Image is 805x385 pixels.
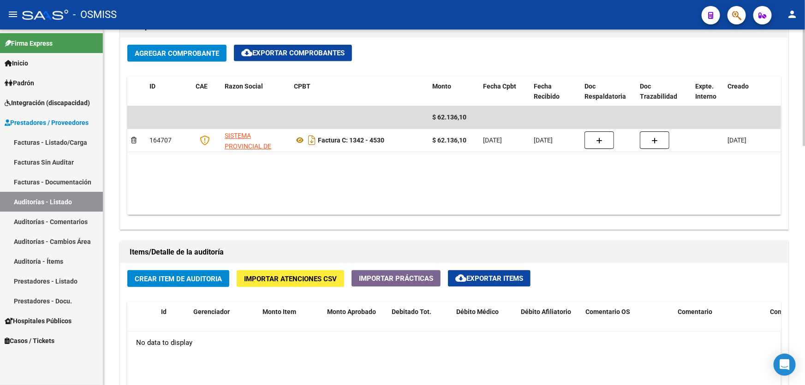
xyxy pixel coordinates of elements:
button: Crear Item de Auditoria [127,270,229,287]
datatable-header-cell: Expte. Interno [692,77,724,107]
datatable-header-cell: Monto Aprobado [323,302,388,343]
span: Prestadores / Proveedores [5,118,89,128]
span: CAE [196,83,208,90]
span: $ 62.136,10 [432,113,466,121]
datatable-header-cell: Débito Médico [453,302,517,343]
strong: Factura C: 1342 - 4530 [318,136,384,144]
datatable-header-cell: Id [157,302,190,343]
button: Agregar Comprobante [127,45,227,62]
datatable-header-cell: Gerenciador [190,302,259,343]
datatable-header-cell: Razon Social [221,77,290,107]
datatable-header-cell: Comentario OS [582,302,674,343]
datatable-header-cell: Fecha Recibido [530,77,581,107]
button: Exportar Comprobantes [234,45,352,61]
datatable-header-cell: ID [146,77,192,107]
span: Comentario [678,308,712,315]
span: ID [149,83,155,90]
div: Open Intercom Messenger [774,354,796,376]
h1: Items/Detalle de la auditoría [130,245,779,260]
span: Integración (discapacidad) [5,98,90,108]
strong: $ 62.136,10 [432,136,466,144]
span: Crear Item de Auditoria [135,275,222,283]
mat-icon: person [787,9,798,20]
span: Importar Prácticas [359,274,433,283]
datatable-header-cell: Doc Trazabilidad [636,77,692,107]
datatable-header-cell: Creado [724,77,788,107]
span: Padrón [5,78,34,88]
span: Monto [432,83,451,90]
datatable-header-cell: Monto Item [259,302,323,343]
div: No data to display [127,332,781,355]
span: - OSMISS [73,5,117,25]
button: Importar Atenciones CSV [237,270,344,287]
datatable-header-cell: Doc Respaldatoria [581,77,636,107]
span: Comentario OS [585,308,630,315]
span: [DATE] [534,136,553,144]
span: Gerenciador [193,308,230,315]
span: 164707 [149,136,172,144]
datatable-header-cell: Débito Afiliatorio [517,302,582,343]
datatable-header-cell: Monto [429,77,479,107]
span: Expte. Interno [695,83,716,101]
i: Descargar documento [306,133,318,148]
span: Doc Respaldatoria [584,83,626,101]
span: Fecha Recibido [534,83,560,101]
span: Exportar Items [455,274,523,283]
datatable-header-cell: CPBT [290,77,429,107]
span: Débito Médico [456,308,499,315]
span: Exportar Comprobantes [241,49,345,57]
mat-icon: menu [7,9,18,20]
button: Exportar Items [448,270,531,287]
span: Doc Trazabilidad [640,83,677,101]
span: Débito Afiliatorio [521,308,571,315]
span: Monto Aprobado [327,308,376,315]
span: Fecha Cpbt [483,83,516,90]
span: CPBT [294,83,310,90]
span: Monto Item [262,308,296,315]
span: Razon Social [225,83,263,90]
datatable-header-cell: Debitado Tot. [388,302,453,343]
span: Agregar Comprobante [135,49,219,58]
mat-icon: cloud_download [455,272,466,284]
span: [DATE] [727,136,746,144]
span: SISTEMA PROVINCIAL DE SALUD [225,132,271,160]
datatable-header-cell: Fecha Cpbt [479,77,530,107]
datatable-header-cell: Comentario [674,302,766,343]
datatable-header-cell: CAE [192,77,221,107]
span: Importar Atenciones CSV [244,275,337,283]
mat-icon: cloud_download [241,47,252,58]
span: Firma Express [5,38,53,48]
span: Hospitales Públicos [5,316,72,326]
span: Id [161,308,167,315]
span: [DATE] [483,136,502,144]
span: Creado [727,83,749,90]
span: Inicio [5,58,28,68]
button: Importar Prácticas [352,270,441,287]
span: Debitado Tot. [392,308,431,315]
span: Casos / Tickets [5,336,54,346]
